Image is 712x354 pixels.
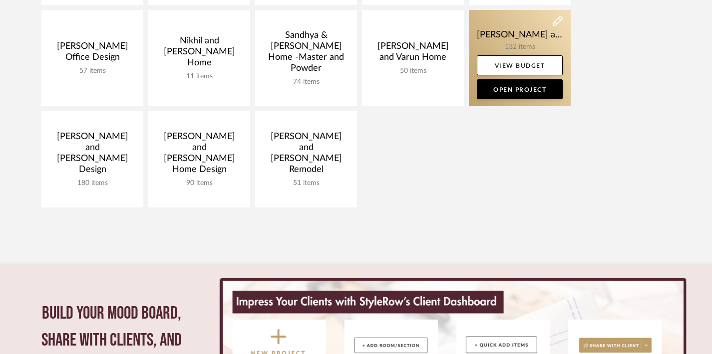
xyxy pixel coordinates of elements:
[263,78,349,86] div: 74 items
[263,30,349,78] div: Sandhya & [PERSON_NAME] Home -Master and Powder
[49,131,135,179] div: [PERSON_NAME] and [PERSON_NAME] Design
[49,179,135,187] div: 180 items
[263,131,349,179] div: [PERSON_NAME] and [PERSON_NAME] Remodel
[370,41,456,67] div: [PERSON_NAME] and Varun Home
[156,179,242,187] div: 90 items
[156,72,242,81] div: 11 items
[156,131,242,179] div: [PERSON_NAME] and [PERSON_NAME] Home Design
[49,41,135,67] div: [PERSON_NAME] Office Design
[156,35,242,72] div: Nikhil and [PERSON_NAME] Home
[49,67,135,75] div: 57 items
[370,67,456,75] div: 50 items
[263,179,349,187] div: 51 items
[477,79,563,99] a: Open Project
[477,55,563,75] a: View Budget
